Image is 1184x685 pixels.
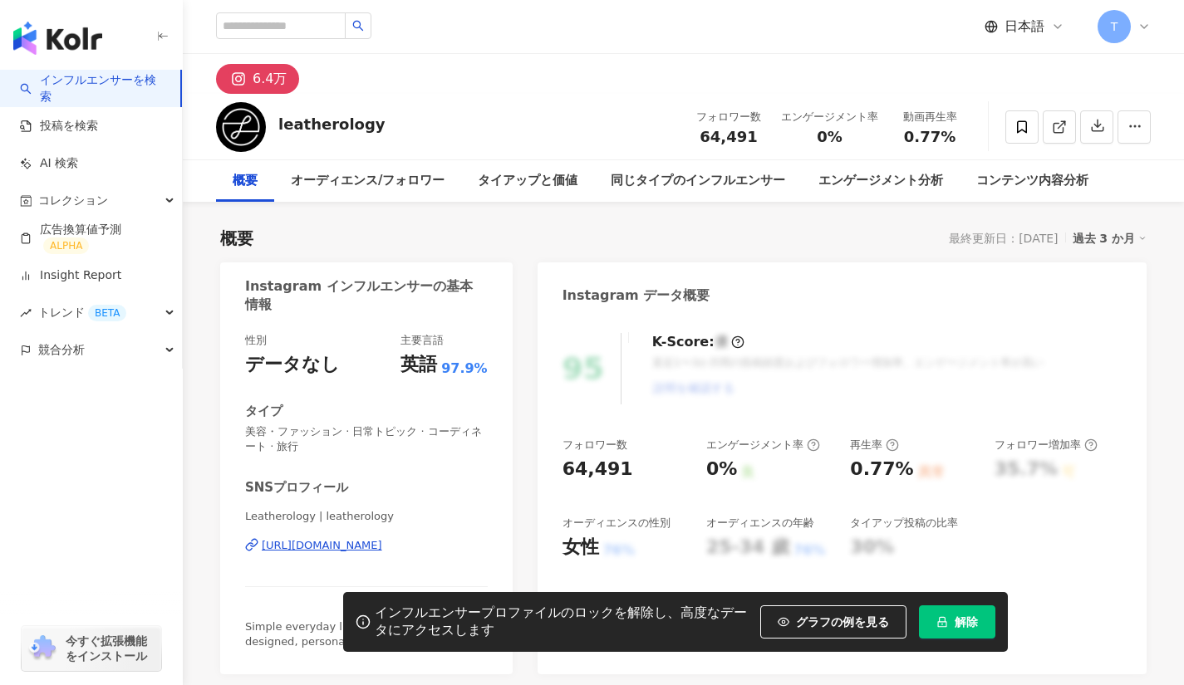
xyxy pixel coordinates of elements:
[216,102,266,152] img: KOL Avatar
[850,457,913,482] div: 0.77%
[850,438,899,453] div: 再生率
[611,171,785,191] div: 同じタイプのインフルエンサー
[919,605,995,639] button: 解除
[245,277,479,315] div: Instagram インフルエンサーの基本情報
[781,109,878,125] div: エンゲージメント率
[955,615,978,629] span: 解除
[652,333,744,351] div: K-Score :
[817,129,843,145] span: 0%
[20,222,169,255] a: 広告換算値予測ALPHA
[904,129,956,145] span: 0.77%
[20,118,98,135] a: 投稿を検索
[375,604,752,639] div: インフルエンサープロファイルのロックを解除し、高度なデータにアクセスします
[253,67,287,91] div: 6.4万
[245,538,488,553] a: [URL][DOMAIN_NAME]
[796,615,889,629] span: グラフの例を見る
[220,227,253,250] div: 概要
[20,72,167,105] a: searchインフルエンサーを検索
[216,64,299,94] button: 6.4万
[66,634,156,663] span: 今すぐ拡張機能をインストール
[245,424,488,454] span: 美容・ファッション · 日常トピック · コーディネート · 旅行
[898,109,961,125] div: 動画再生率
[696,109,761,125] div: フォロワー数
[1111,17,1118,36] span: T
[995,438,1098,453] div: フォロワー増加率
[478,171,577,191] div: タイアップと価値
[563,516,671,531] div: オーディエンスの性別
[1073,228,1147,249] div: 過去 3 か月
[88,305,126,321] div: BETA
[976,171,1088,191] div: コンテンツ内容分析
[233,171,258,191] div: 概要
[38,294,126,331] span: トレンド
[700,128,757,145] span: 64,491
[291,171,445,191] div: オーディエンス/フォロワー
[38,331,85,369] span: 競合分析
[245,352,340,378] div: データなし
[27,635,58,662] img: chrome extension
[706,457,737,482] div: 0%
[760,605,906,639] button: グラフの例を見る
[20,155,78,172] a: AI 検索
[400,333,444,348] div: 主要言語
[20,307,32,319] span: rise
[936,616,948,628] span: lock
[22,626,161,671] a: chrome extension今すぐ拡張機能をインストール
[245,333,267,348] div: 性別
[352,20,364,32] span: search
[245,403,282,420] div: タイプ
[38,182,108,219] span: コレクション
[949,232,1058,245] div: 最終更新日：[DATE]
[850,516,958,531] div: タイアップ投稿の比率
[245,509,488,524] span: Leatherology | leatherology
[245,479,348,497] div: SNSプロフィール
[400,352,437,378] div: 英語
[20,267,121,284] a: Insight Report
[441,360,488,378] span: 97.9%
[563,535,599,560] div: 女性
[706,516,814,531] div: オーディエンスの年齢
[563,438,627,453] div: フォロワー数
[278,114,386,135] div: leatherology
[706,438,820,453] div: エンゲージメント率
[563,457,633,482] div: 64,491
[13,22,102,55] img: logo
[1005,17,1044,36] span: 日本語
[818,171,943,191] div: エンゲージメント分析
[563,286,710,305] div: Instagram データ概要
[262,538,382,553] div: [URL][DOMAIN_NAME]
